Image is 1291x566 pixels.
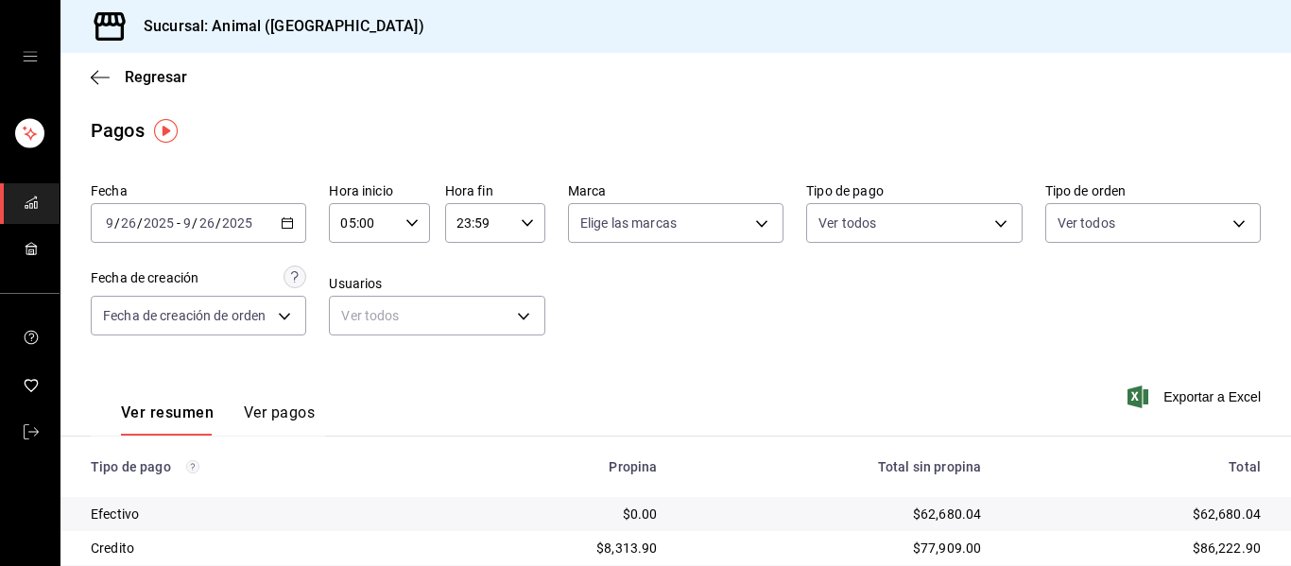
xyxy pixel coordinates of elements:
[91,184,306,197] label: Fecha
[91,459,418,474] div: Tipo de pago
[1058,214,1115,232] span: Ver todos
[329,277,544,290] label: Usuarios
[1011,539,1261,557] div: $86,222.90
[177,215,181,231] span: -
[154,119,178,143] img: Tooltip marker
[329,296,544,335] div: Ver todos
[687,459,981,474] div: Total sin propina
[121,403,214,436] button: Ver resumen
[143,215,175,231] input: ----
[192,215,198,231] span: /
[129,15,424,38] h3: Sucursal: Animal ([GEOGRAPHIC_DATA])
[23,49,38,64] button: open drawer
[448,505,657,523] div: $0.00
[1011,459,1261,474] div: Total
[221,215,253,231] input: ----
[818,214,876,232] span: Ver todos
[91,539,418,557] div: Credito
[103,306,266,325] span: Fecha de creación de orden
[125,68,187,86] span: Regresar
[1011,505,1261,523] div: $62,680.04
[215,215,221,231] span: /
[329,184,429,197] label: Hora inicio
[1045,184,1261,197] label: Tipo de orden
[91,68,187,86] button: Regresar
[198,215,215,231] input: --
[448,539,657,557] div: $8,313.90
[91,268,198,288] div: Fecha de creación
[580,214,677,232] span: Elige las marcas
[91,505,418,523] div: Efectivo
[91,116,145,145] div: Pagos
[448,459,657,474] div: Propina
[568,184,783,197] label: Marca
[182,215,192,231] input: --
[687,505,981,523] div: $62,680.04
[114,215,120,231] span: /
[687,539,981,557] div: $77,909.00
[445,184,545,197] label: Hora fin
[137,215,143,231] span: /
[1131,386,1261,408] button: Exportar a Excel
[121,403,315,436] div: navigation tabs
[186,460,199,473] svg: Los pagos realizados con Pay y otras terminales son montos brutos.
[120,215,137,231] input: --
[806,184,1022,197] label: Tipo de pago
[244,403,315,436] button: Ver pagos
[105,215,114,231] input: --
